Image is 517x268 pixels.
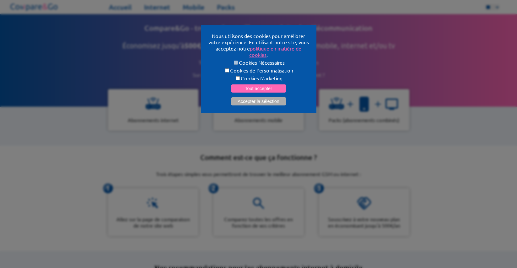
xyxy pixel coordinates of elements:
[236,76,240,80] input: Cookies Marketing
[225,68,229,72] input: Cookies de Personnalisation
[208,75,309,81] label: Cookies Marketing
[231,97,286,105] button: Accepter la sélection
[208,59,309,66] label: Cookies Nécessaires
[234,61,238,65] input: Cookies Nécessaires
[231,84,286,93] button: Tout accepter
[249,45,301,58] a: politique en matière de cookies
[208,67,309,73] label: Cookies de Personnalisation
[208,33,309,58] p: Nous utilisons des cookies pour améliorer votre expérience. En utilisant notre site, vous accepte...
